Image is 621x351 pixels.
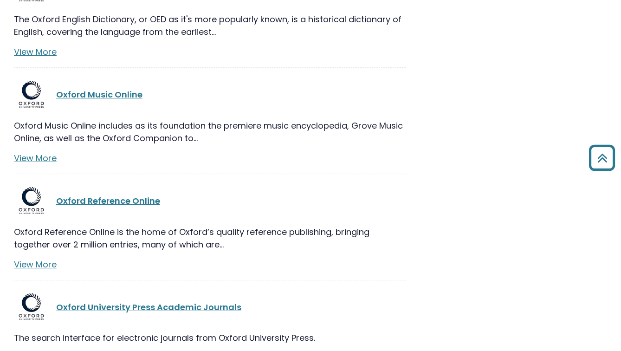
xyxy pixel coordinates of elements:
[14,119,406,144] p: Oxford Music Online includes as its foundation the premiere music encyclopedia, Grove Music Onlin...
[14,259,57,270] a: View More
[14,226,406,251] p: Oxford Reference Online is the home of Oxford’s quality reference publishing, bringing together o...
[14,13,406,38] p: The Oxford English Dictionary, or OED as it's more popularly known, is a historical dictionary of...
[14,152,57,164] a: View More
[56,301,241,313] a: Oxford University Press Academic Journals
[585,149,619,166] a: Back to Top
[14,331,406,344] p: The search interface for electronic journals from Oxford University Press.
[56,89,142,100] a: Oxford Music Online
[56,195,160,207] a: Oxford Reference Online
[14,46,57,58] a: View More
